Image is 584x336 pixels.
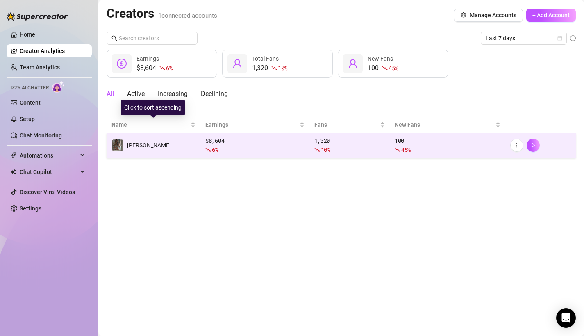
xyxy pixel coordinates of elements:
[117,59,127,69] span: dollar-circle
[232,59,242,69] span: user
[107,89,114,99] div: All
[112,139,123,151] img: Felicity
[121,100,185,115] div: Click to sort ascending
[368,63,398,73] div: 100
[158,89,188,99] div: Increasing
[11,169,16,175] img: Chat Copilot
[368,55,393,62] span: New Fans
[321,146,330,153] span: 10 %
[212,146,218,153] span: 6 %
[107,117,200,133] th: Name
[127,89,145,99] div: Active
[7,12,68,21] img: logo-BBDzfeDw.svg
[166,64,172,72] span: 6 %
[486,32,562,44] span: Last 7 days
[382,65,388,71] span: fall
[532,12,570,18] span: + Add Account
[111,35,117,41] span: search
[127,142,171,149] span: [PERSON_NAME]
[461,12,466,18] span: setting
[395,136,500,154] div: 100
[136,55,159,62] span: Earnings
[395,120,494,129] span: New Fans
[514,142,520,148] span: more
[20,64,60,71] a: Team Analytics
[271,65,277,71] span: fall
[136,63,172,73] div: $8,604
[11,84,49,92] span: Izzy AI Chatter
[556,308,576,328] div: Open Intercom Messenger
[205,136,304,154] div: $ 8,604
[314,136,385,154] div: 1,320
[395,147,400,153] span: fall
[20,44,85,57] a: Creator Analytics
[200,117,309,133] th: Earnings
[20,116,35,122] a: Setup
[454,9,523,22] button: Manage Accounts
[470,12,516,18] span: Manage Accounts
[401,146,411,153] span: 45 %
[111,120,189,129] span: Name
[557,36,562,41] span: calendar
[205,120,298,129] span: Earnings
[527,139,540,152] button: right
[107,6,217,21] h2: Creators
[309,117,390,133] th: Fans
[20,132,62,139] a: Chat Monitoring
[20,189,75,195] a: Discover Viral Videos
[20,205,41,212] a: Settings
[20,31,35,38] a: Home
[20,99,41,106] a: Content
[389,64,398,72] span: 45 %
[158,12,217,19] span: 1 connected accounts
[570,35,576,41] span: info-circle
[20,165,78,178] span: Chat Copilot
[526,9,576,22] button: + Add Account
[11,152,17,159] span: thunderbolt
[348,59,358,69] span: user
[390,117,505,133] th: New Fans
[20,149,78,162] span: Automations
[252,63,287,73] div: 1,320
[314,120,378,129] span: Fans
[159,65,165,71] span: fall
[119,34,186,43] input: Search creators
[252,55,279,62] span: Total Fans
[205,147,211,153] span: fall
[530,142,536,148] span: right
[278,64,287,72] span: 10 %
[201,89,228,99] div: Declining
[52,81,65,93] img: AI Chatter
[314,147,320,153] span: fall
